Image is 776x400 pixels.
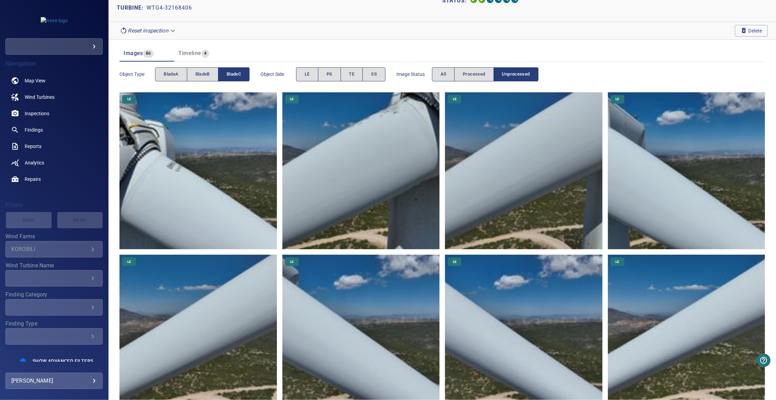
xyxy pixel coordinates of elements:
[155,67,187,81] button: bladeA
[286,259,298,264] span: LE
[463,70,485,78] span: Processed
[5,105,103,122] a: inspections noActive
[227,70,241,78] span: bladeC
[327,70,332,78] span: PS
[5,234,103,239] label: Wind Farms
[25,159,44,166] span: Analytics
[260,71,296,78] span: Object Side
[25,143,41,150] span: Reports
[5,60,103,67] h4: Navigation
[11,246,89,252] div: KOROBILI
[449,259,461,264] span: LE
[454,67,494,81] button: Processed
[502,70,530,78] span: Unprocessed
[5,122,103,138] a: findings noActive
[123,259,135,264] span: LE
[128,27,168,34] em: Reset inspection
[296,67,385,81] div: objectSide
[5,321,103,326] label: Finding Type
[341,67,363,81] button: TE
[371,70,377,78] span: SS
[362,67,385,81] button: SS
[201,50,209,57] span: 4
[5,72,103,89] a: map noActive
[449,97,461,102] span: LE
[178,50,201,56] span: Timeline
[305,70,310,78] span: LE
[124,50,143,56] span: Images
[5,155,103,171] a: analytics noActive
[11,375,97,386] div: [PERSON_NAME]
[25,94,54,101] span: Wind Turbines
[117,25,179,37] div: Reset inspection
[318,67,341,81] button: PS
[349,70,355,78] span: TE
[25,176,41,183] span: Repairs
[396,71,432,78] span: Image Status
[218,67,250,81] button: bladeC
[5,292,103,297] label: Finding Category
[494,67,538,81] button: Unprocessed
[187,67,218,81] button: bladeB
[432,67,538,81] div: imageStatus
[5,270,103,286] div: Wind Turbine Name
[143,50,154,57] span: 86
[119,71,155,78] span: Object type
[155,67,250,81] div: objectType
[25,126,43,133] span: Findings
[441,70,446,78] span: All
[611,97,623,102] span: LE
[147,4,192,12] p: WTG4-32168406
[740,27,762,35] span: Delete
[5,38,103,55] div: more
[41,17,68,24] img: more-logo
[5,299,103,316] div: Finding Category
[5,202,103,209] h4: Filters
[5,171,103,187] a: repairs noActive
[195,70,210,78] span: bladeB
[117,4,147,12] p: TURBINE:
[5,328,103,345] div: Finding Type
[33,358,93,364] span: Show Advanced Filters
[28,356,97,366] button: Show Advanced Filters
[25,77,46,84] span: Map View
[432,67,455,81] button: All
[286,97,298,102] span: LE
[5,89,103,105] a: windturbines noActive
[164,70,178,78] span: bladeA
[123,97,135,102] span: LE
[735,25,768,37] button: Delete
[5,138,103,155] a: reports noActive
[5,241,103,257] div: Wind Farms
[5,263,103,268] label: Wind Turbine Name
[25,110,49,117] span: Inspections
[611,259,623,264] span: LE
[296,67,318,81] button: LE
